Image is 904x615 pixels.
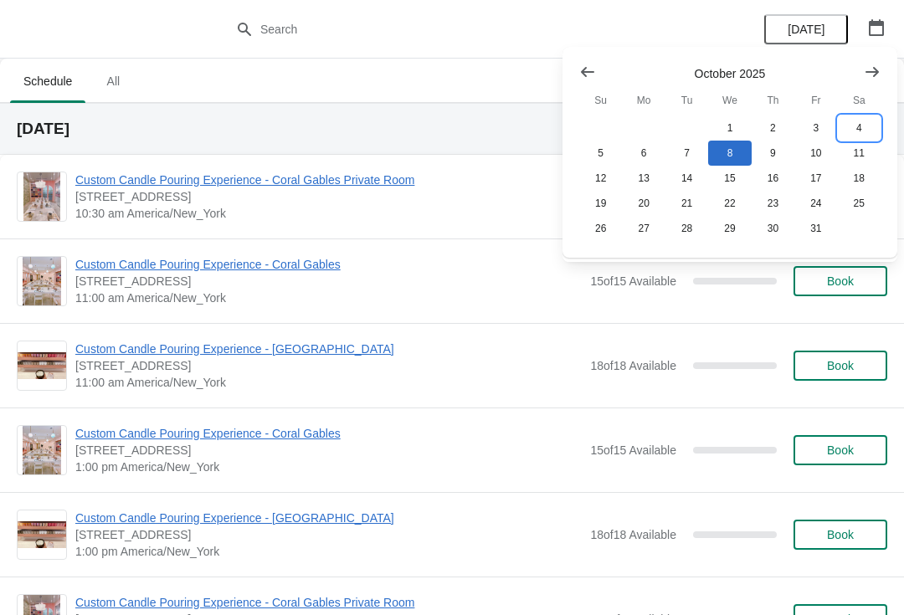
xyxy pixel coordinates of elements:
span: 10:30 am America/New_York [75,205,595,222]
th: Saturday [838,85,881,115]
button: Wednesday October 15 2025 [708,166,751,191]
button: Friday October 24 2025 [794,191,837,216]
h2: [DATE] [17,120,887,137]
img: Custom Candle Pouring Experience - Coral Gables | 154 Giralda Avenue, Coral Gables, FL, USA | 1:0... [23,426,62,474]
button: Friday October 17 2025 [794,166,837,191]
span: Book [827,528,854,541]
button: Tuesday October 28 2025 [665,216,708,241]
th: Thursday [752,85,794,115]
span: [STREET_ADDRESS] [75,188,595,205]
span: Custom Candle Pouring Experience - Coral Gables [75,425,582,442]
span: 11:00 am America/New_York [75,290,582,306]
button: Show previous month, September 2025 [573,57,603,87]
span: Book [827,274,854,288]
span: [STREET_ADDRESS] [75,357,582,374]
span: [DATE] [788,23,824,36]
span: Custom Candle Pouring Experience - [GEOGRAPHIC_DATA] [75,341,582,357]
button: Thursday October 9 2025 [752,141,794,166]
span: Book [827,443,854,457]
button: [DATE] [764,14,848,44]
button: Thursday October 2 2025 [752,115,794,141]
span: 18 of 18 Available [590,359,676,372]
span: All [92,66,134,96]
button: Saturday October 25 2025 [838,191,881,216]
button: Wednesday October 1 2025 [708,115,751,141]
span: Schedule [10,66,85,96]
button: Sunday October 26 2025 [579,216,622,241]
span: 1:00 pm America/New_York [75,543,582,560]
span: Custom Candle Pouring Experience - Coral Gables [75,256,582,273]
button: Thursday October 16 2025 [752,166,794,191]
button: Saturday October 11 2025 [838,141,881,166]
span: Custom Candle Pouring Experience - [GEOGRAPHIC_DATA] [75,510,582,526]
span: 15 of 15 Available [590,274,676,288]
button: Sunday October 19 2025 [579,191,622,216]
button: Wednesday October 22 2025 [708,191,751,216]
button: Show next month, November 2025 [857,57,887,87]
img: Custom Candle Pouring Experience - Coral Gables | 154 Giralda Avenue, Coral Gables, FL, USA | 11:... [23,257,62,305]
button: Book [794,266,887,296]
button: Book [794,351,887,381]
span: 1:00 pm America/New_York [75,459,582,475]
button: Thursday October 23 2025 [752,191,794,216]
img: Custom Candle Pouring Experience - Coral Gables Private Room | 154 Giralda Avenue, Coral Gables, ... [23,172,60,221]
button: Thursday October 30 2025 [752,216,794,241]
button: Book [794,520,887,550]
span: 18 of 18 Available [590,528,676,541]
span: Custom Candle Pouring Experience - Coral Gables Private Room [75,594,595,611]
span: [STREET_ADDRESS] [75,273,582,290]
button: Monday October 27 2025 [622,216,665,241]
img: Custom Candle Pouring Experience - Fort Lauderdale | 914 East Las Olas Boulevard, Fort Lauderdale... [18,521,66,549]
button: Tuesday October 14 2025 [665,166,708,191]
button: Sunday October 5 2025 [579,141,622,166]
button: Wednesday October 8 2025 [708,141,751,166]
button: Sunday October 12 2025 [579,166,622,191]
button: Friday October 10 2025 [794,141,837,166]
span: Custom Candle Pouring Experience - Coral Gables Private Room [75,172,595,188]
span: 11:00 am America/New_York [75,374,582,391]
button: Book [794,435,887,465]
span: [STREET_ADDRESS] [75,442,582,459]
button: Saturday October 4 2025 [838,115,881,141]
button: Monday October 20 2025 [622,191,665,216]
th: Monday [622,85,665,115]
button: Tuesday October 7 2025 [665,141,708,166]
input: Search [259,14,678,44]
button: Friday October 3 2025 [794,115,837,141]
th: Tuesday [665,85,708,115]
th: Wednesday [708,85,751,115]
button: Monday October 13 2025 [622,166,665,191]
button: Monday October 6 2025 [622,141,665,166]
button: Friday October 31 2025 [794,216,837,241]
span: [STREET_ADDRESS] [75,526,582,543]
th: Friday [794,85,837,115]
span: Book [827,359,854,372]
button: Tuesday October 21 2025 [665,191,708,216]
button: Wednesday October 29 2025 [708,216,751,241]
button: Saturday October 18 2025 [838,166,881,191]
img: Custom Candle Pouring Experience - Fort Lauderdale | 914 East Las Olas Boulevard, Fort Lauderdale... [18,352,66,380]
th: Sunday [579,85,622,115]
span: 15 of 15 Available [590,443,676,457]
